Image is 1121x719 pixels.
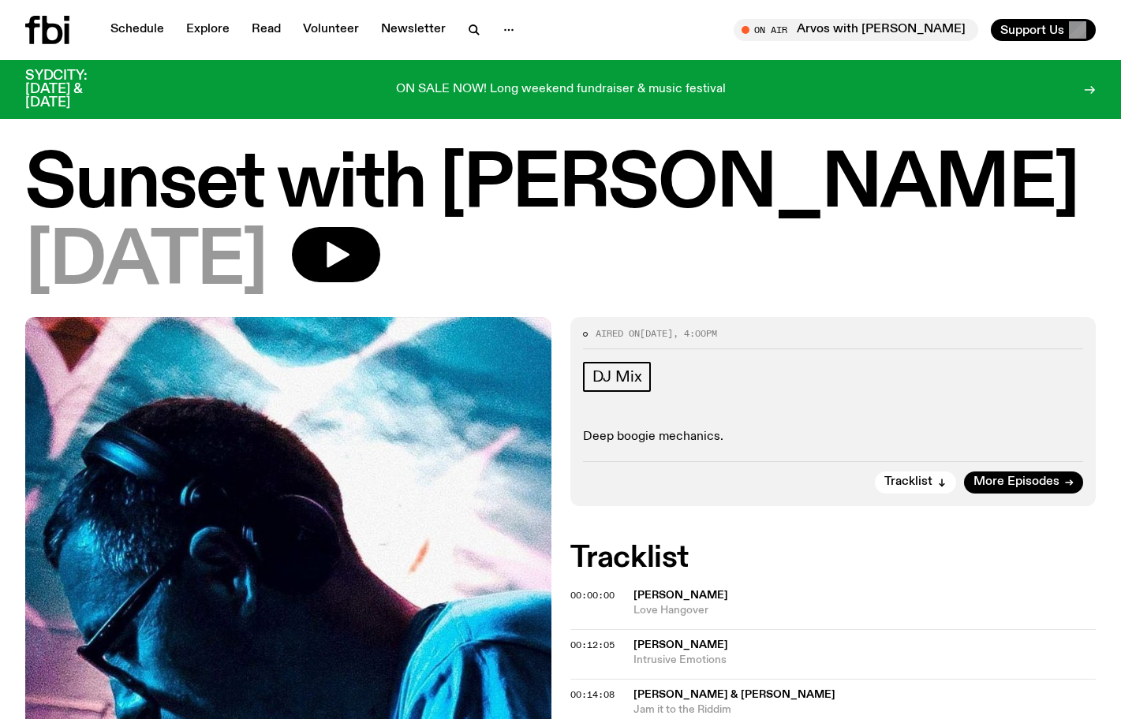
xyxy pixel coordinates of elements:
a: More Episodes [964,471,1083,494]
span: [DATE] [640,327,673,340]
a: DJ Mix [583,362,652,392]
span: Love Hangover [633,603,1097,618]
span: DJ Mix [592,368,642,386]
span: Tracklist [884,476,932,488]
button: 00:12:05 [570,641,615,650]
span: , 4:00pm [673,327,717,340]
p: Deep boogie mechanics. [583,430,1084,445]
h2: Tracklist [570,544,1097,572]
span: Jam it to the Riddim [633,702,1097,717]
button: On AirArvos with [PERSON_NAME] [734,19,978,41]
span: 00:14:08 [570,688,615,701]
button: 00:14:08 [570,691,615,699]
span: 00:00:00 [570,589,615,602]
span: [PERSON_NAME] [633,639,728,650]
span: More Episodes [973,476,1059,488]
button: Tracklist [875,471,956,494]
a: Read [242,19,290,41]
span: Support Us [1000,23,1064,37]
span: [PERSON_NAME] & [PERSON_NAME] [633,689,835,700]
span: [PERSON_NAME] [633,590,728,601]
button: 00:00:00 [570,591,615,600]
a: Explore [177,19,239,41]
h1: Sunset with [PERSON_NAME] [25,150,1096,221]
a: Schedule [101,19,174,41]
h3: SYDCITY: [DATE] & [DATE] [25,69,126,110]
a: Volunteer [293,19,368,41]
span: Intrusive Emotions [633,653,1097,668]
button: Support Us [991,19,1096,41]
span: 00:12:05 [570,639,615,651]
p: ON SALE NOW! Long weekend fundraiser & music festival [396,83,726,97]
span: [DATE] [25,227,267,298]
span: Aired on [596,327,640,340]
a: Newsletter [372,19,455,41]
